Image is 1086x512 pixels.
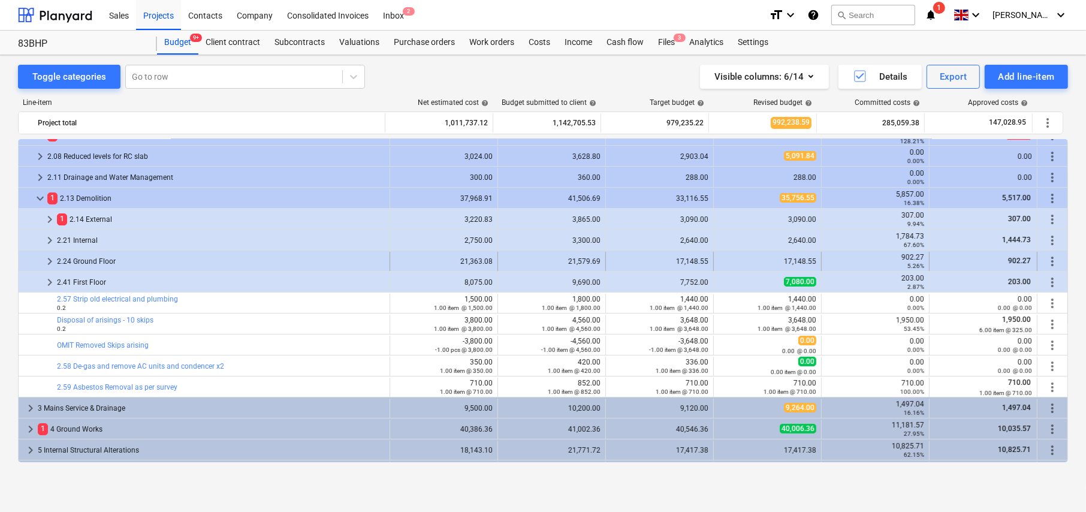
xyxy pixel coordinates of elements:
div: Line-item [18,98,386,107]
a: Income [557,31,599,55]
div: Files [651,31,682,55]
small: 1.00 item @ 710.00 [656,388,708,395]
small: 53.45% [904,326,924,332]
span: More actions [1045,170,1060,185]
div: 3,628.80 [503,152,601,161]
div: 852.00 [503,379,601,396]
div: 1,784.73 [826,232,924,249]
div: 5,857.00 [826,190,924,207]
div: 4,560.00 [503,316,601,333]
div: 350.00 [395,358,493,375]
span: 992,238.59 [771,117,812,128]
div: 1,440.00 [719,295,816,312]
small: 1.00 item @ 420.00 [548,368,601,374]
div: 307.00 [826,211,924,228]
span: More actions [1045,401,1060,415]
div: 288.00 [719,173,816,182]
a: Work orders [462,31,521,55]
div: 8,075.00 [395,278,493,287]
span: More actions [1045,422,1060,436]
div: 5 Internal Structural Alterations [38,441,385,460]
div: 6 Brick & Block Work [38,462,385,481]
small: 9.94% [907,221,924,227]
span: 0.00 [798,336,816,345]
small: 0.2 [57,326,66,332]
div: 83BHP [18,38,143,50]
span: 9+ [190,34,202,42]
span: keyboard_arrow_right [23,422,38,436]
div: 3,865.00 [503,215,601,224]
div: 37,968.91 [395,194,493,203]
i: keyboard_arrow_down [1054,8,1068,22]
a: Budget9+ [157,31,198,55]
span: 1,497.04 [1001,403,1032,412]
a: OMIT Removed Skips arising [57,341,149,350]
span: keyboard_arrow_right [43,275,57,290]
span: 307.00 [1007,215,1032,223]
span: 1,950.00 [1001,315,1032,324]
div: Settings [731,31,776,55]
div: Budget submitted to client [502,98,596,107]
small: 27.95% [904,430,924,437]
small: -1.00 pcs @ 3,800.00 [435,347,493,353]
div: 11,181.57 [826,421,924,438]
div: Target budget [650,98,704,107]
span: help [695,100,704,107]
div: 710.00 [826,379,924,396]
span: 203.00 [1007,278,1032,286]
i: Knowledge base [807,8,819,22]
small: 0.00 @ 0.00 [782,348,816,354]
small: 0.00% [907,347,924,353]
div: 420.00 [503,358,601,375]
span: 147,028.95 [988,118,1027,128]
div: 3,220.83 [395,215,493,224]
div: 0.00 [934,173,1032,182]
div: 710.00 [719,379,816,396]
small: 128.21% [900,138,924,144]
span: keyboard_arrow_right [43,212,57,227]
div: 1,800.00 [503,295,601,312]
small: 1.00 item @ 710.00 [979,390,1032,396]
div: 710.00 [611,379,708,396]
span: keyboard_arrow_right [33,149,47,164]
div: 0.00 [934,337,1032,354]
div: 0.00 [826,337,924,354]
div: 4 Ground Works [38,420,385,439]
small: 1.00 item @ 350.00 [440,368,493,374]
a: Costs [521,31,557,55]
small: 1.00 item @ 1,800.00 [542,305,601,311]
div: 285,059.38 [822,113,919,132]
i: notifications [925,8,937,22]
span: help [479,100,488,107]
small: 1.00 item @ 1,440.00 [650,305,708,311]
div: 7,752.00 [611,278,708,287]
small: 0.00 item @ 0.00 [771,369,816,375]
span: 2 [403,7,415,16]
i: keyboard_arrow_down [783,8,798,22]
small: 1.00 item @ 710.00 [764,388,816,395]
span: keyboard_arrow_right [43,233,57,248]
div: 18,143.10 [395,446,493,454]
div: 2,903.04 [611,152,708,161]
div: 2,640.00 [719,236,816,245]
span: help [1018,100,1028,107]
small: 5.26% [907,263,924,269]
a: Cash flow [599,31,651,55]
span: keyboard_arrow_right [23,401,38,415]
small: 1.00 item @ 710.00 [440,388,493,395]
div: Budget [157,31,198,55]
div: 21,579.69 [503,257,601,266]
a: Analytics [682,31,731,55]
div: Project total [38,113,380,132]
span: 10,035.57 [997,424,1032,433]
small: 1.00 item @ 336.00 [656,368,708,374]
span: [PERSON_NAME] [993,10,1052,20]
span: 710.00 [1007,378,1032,387]
small: 67.60% [904,242,924,248]
small: 1.00 item @ 1,500.00 [434,305,493,311]
div: 0.00 [934,295,1032,312]
span: 1 [57,213,67,225]
div: 2,640.00 [611,236,708,245]
div: 3,300.00 [503,236,601,245]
